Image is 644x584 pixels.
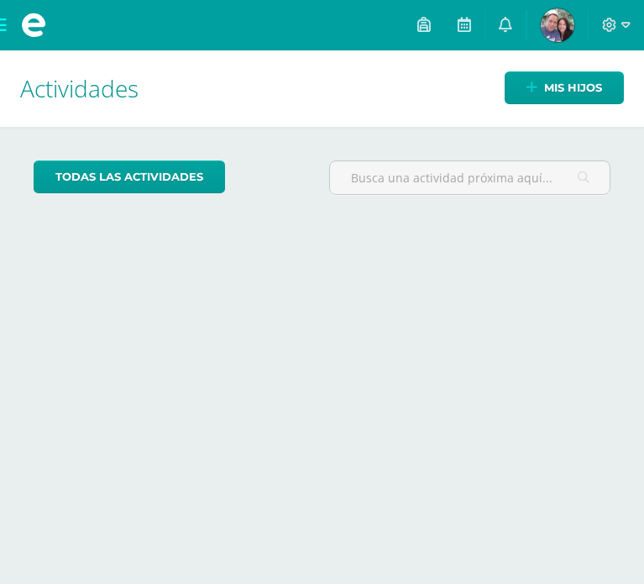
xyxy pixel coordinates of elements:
input: Busca una actividad próxima aquí... [330,161,610,194]
h1: Actividades [20,50,624,127]
img: b381bdac4676c95086dea37a46e4db4c.png [541,8,574,42]
span: Mis hijos [544,72,602,103]
a: todas las Actividades [34,160,225,193]
a: Mis hijos [505,71,624,104]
